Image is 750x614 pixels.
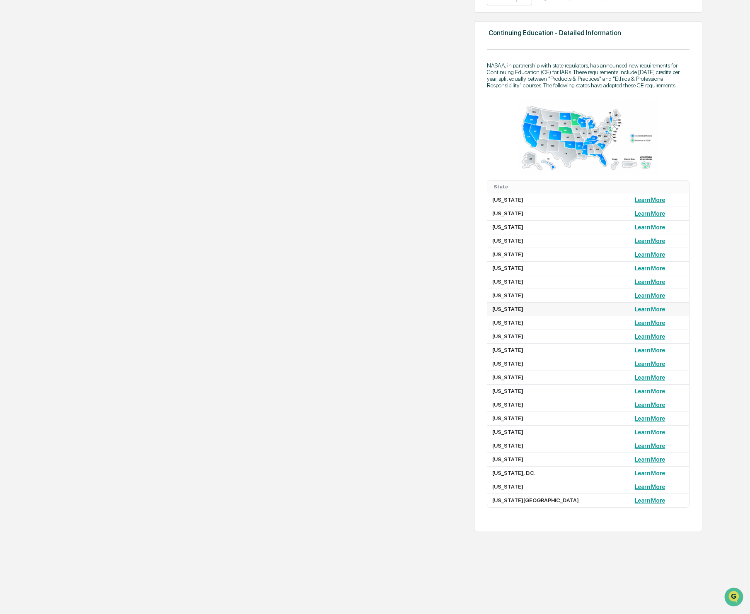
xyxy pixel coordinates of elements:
[141,66,151,76] button: Start new chat
[487,62,690,89] div: NASAA, in partnership with state regulators, has announced new requirements for Continuing Educat...
[487,234,630,248] td: [US_STATE]
[8,63,23,78] img: 1746055101610-c473b297-6a78-478c-a979-82029cc54cd1
[489,29,621,37] div: Continuing Education - Detailed Information
[635,415,665,422] a: Learn More
[494,184,627,190] div: Toggle SortBy
[636,184,686,190] div: Toggle SortBy
[635,470,665,477] a: Learn More
[487,439,630,453] td: [US_STATE]
[487,248,630,262] td: [US_STATE]
[5,117,56,132] a: 🔎Data Lookup
[517,99,659,175] img: States with IAR CE requirements
[487,221,630,234] td: [US_STATE]
[635,224,665,231] a: Learn More
[487,426,630,439] td: [US_STATE]
[17,104,53,113] span: Preclearance
[5,101,57,116] a: 🖐️Preclearance
[635,306,665,313] a: Learn More
[487,412,630,426] td: [US_STATE]
[635,443,665,449] a: Learn More
[487,330,630,344] td: [US_STATE]
[723,587,746,609] iframe: Open customer support
[487,316,630,330] td: [US_STATE]
[28,72,105,78] div: We're available if you need us!
[487,207,630,221] td: [US_STATE]
[487,262,630,275] td: [US_STATE]
[635,251,665,258] a: Learn More
[82,140,100,147] span: Pylon
[8,105,15,112] div: 🖐️
[487,371,630,385] td: [US_STATE]
[28,63,136,72] div: Start new chat
[635,484,665,490] a: Learn More
[487,275,630,289] td: [US_STATE]
[487,289,630,303] td: [US_STATE]
[8,17,151,31] p: How can we help?
[58,140,100,147] a: Powered byPylon
[635,429,665,436] a: Learn More
[487,398,630,412] td: [US_STATE]
[635,210,665,217] a: Learn More
[17,120,52,128] span: Data Lookup
[487,480,630,494] td: [US_STATE]
[8,121,15,128] div: 🔎
[57,101,106,116] a: 🗄️Attestations
[487,193,630,207] td: [US_STATE]
[635,197,665,203] a: Learn More
[635,279,665,285] a: Learn More
[487,494,630,507] td: [US_STATE][GEOGRAPHIC_DATA]
[635,292,665,299] a: Learn More
[635,333,665,340] a: Learn More
[635,456,665,463] a: Learn More
[487,344,630,357] td: [US_STATE]
[68,104,103,113] span: Attestations
[487,303,630,316] td: [US_STATE]
[635,347,665,354] a: Learn More
[635,497,665,504] a: Learn More
[487,467,630,480] td: [US_STATE], D.C.
[635,265,665,272] a: Learn More
[635,238,665,244] a: Learn More
[487,357,630,371] td: [US_STATE]
[635,361,665,367] a: Learn More
[60,105,67,112] div: 🗄️
[635,388,665,395] a: Learn More
[635,374,665,381] a: Learn More
[487,385,630,398] td: [US_STATE]
[635,402,665,408] a: Learn More
[487,453,630,467] td: [US_STATE]
[635,320,665,326] a: Learn More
